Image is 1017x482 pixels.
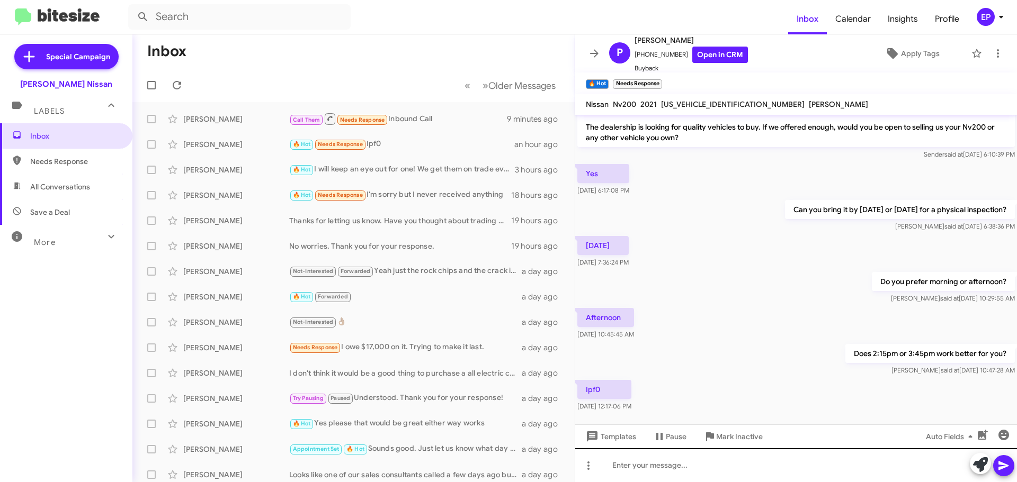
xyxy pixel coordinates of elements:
[968,8,1005,26] button: EP
[30,181,90,192] span: All Conversations
[289,341,522,353] div: I owe $17,000 on it. Trying to make it last.
[289,368,522,378] div: I don't think it would be a good thing to purchase a all electric car . I would be interested in ...
[584,427,636,446] span: Templates
[891,366,1015,374] span: [PERSON_NAME] [DATE] 10:47:28 AM
[147,43,186,60] h1: Inbox
[845,344,1015,363] p: Does 2:15pm or 3:45pm work better for you?
[183,419,289,429] div: [PERSON_NAME]
[289,443,522,455] div: Sounds good. Just let us know what day works best for you.
[716,427,763,446] span: Mark Inactive
[315,292,350,302] span: Forwarded
[666,427,686,446] span: Pause
[293,268,334,275] span: Not-Interested
[183,139,289,150] div: [PERSON_NAME]
[183,393,289,404] div: [PERSON_NAME]
[577,402,631,410] span: [DATE] 12:17:06 PM
[346,445,364,452] span: 🔥 Hot
[522,266,566,277] div: a day ago
[522,469,566,480] div: a day ago
[338,267,373,277] span: Forwarded
[183,190,289,201] div: [PERSON_NAME]
[926,427,977,446] span: Auto Fields
[289,189,511,201] div: I'm sorry but I never received anything
[785,200,1015,219] p: Can you bring it by [DATE] or [DATE] for a physical inspection?
[183,444,289,454] div: [PERSON_NAME]
[788,4,827,34] a: Inbox
[289,316,522,328] div: 👌🏽
[577,330,634,338] span: [DATE] 10:45:45 AM
[577,86,1015,147] p: Hi [PERSON_NAME] this is [PERSON_NAME], Sales Manager at [PERSON_NAME] Nissan. Thanks for being o...
[293,293,311,300] span: 🔥 Hot
[488,80,556,92] span: Older Messages
[695,427,771,446] button: Mark Inactive
[575,427,645,446] button: Templates
[289,392,522,404] div: Understood. Thank you for your response!
[924,150,1015,158] span: Sender [DATE] 6:10:39 PM
[613,79,662,89] small: Needs Response
[289,417,522,430] div: Yes please that would be great either way works
[926,4,968,34] a: Profile
[30,131,120,141] span: Inbox
[483,79,488,92] span: »
[511,241,566,251] div: 19 hours ago
[522,368,566,378] div: a day ago
[635,34,748,47] span: [PERSON_NAME]
[458,75,477,96] button: Previous
[522,292,566,302] div: a day ago
[692,47,748,63] a: Open in CRM
[183,165,289,175] div: [PERSON_NAME]
[577,236,629,255] p: [DATE]
[30,156,120,167] span: Needs Response
[476,75,562,96] button: Next
[14,44,119,69] a: Special Campaign
[30,207,70,217] span: Save a Deal
[809,99,868,109] span: [PERSON_NAME]
[635,63,748,74] span: Buyback
[34,106,65,116] span: Labels
[293,116,320,123] span: Call Them
[522,444,566,454] div: a day ago
[577,164,629,183] p: Yes
[183,266,289,277] div: [PERSON_NAME]
[901,44,940,63] span: Apply Tags
[293,141,311,148] span: 🔥 Hot
[465,79,470,92] span: «
[944,222,963,230] span: said at
[293,445,340,452] span: Appointment Set
[289,469,522,480] div: Looks like one of our sales consultants called a few days ago but didn't make contact with you. I...
[645,427,695,446] button: Pause
[522,342,566,353] div: a day ago
[183,342,289,353] div: [PERSON_NAME]
[577,380,631,399] p: Ipf0
[940,294,959,302] span: said at
[46,51,110,62] span: Special Campaign
[318,192,363,198] span: Needs Response
[941,366,959,374] span: said at
[183,241,289,251] div: [PERSON_NAME]
[522,317,566,328] div: a day ago
[617,44,623,61] span: P
[895,222,1015,230] span: [PERSON_NAME] [DATE] 6:38:36 PM
[661,99,805,109] span: [US_VEHICLE_IDENTIFICATION_NUMBER]
[514,139,566,150] div: an hour ago
[289,112,507,125] div: Inbound Call
[331,395,350,402] span: Paused
[318,141,363,148] span: Needs Response
[879,4,926,34] a: Insights
[128,4,351,30] input: Search
[522,419,566,429] div: a day ago
[613,99,636,109] span: Nv200
[640,99,657,109] span: 2021
[293,395,324,402] span: Try Pausing
[293,420,311,427] span: 🔥 Hot
[289,163,515,176] div: I will keep an eye out for one! We get them on trade every now and then.
[289,241,511,251] div: No worries. Thank you for your response.
[507,114,566,124] div: 9 minutes ago
[891,294,1015,302] span: [PERSON_NAME] [DATE] 10:29:55 AM
[183,215,289,226] div: [PERSON_NAME]
[827,4,879,34] a: Calendar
